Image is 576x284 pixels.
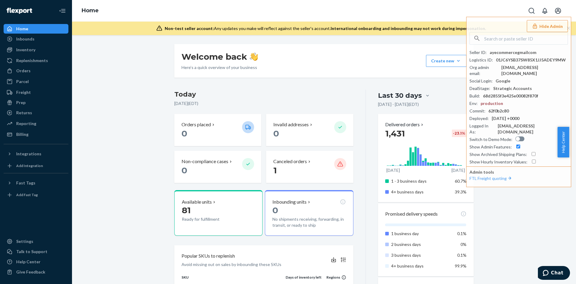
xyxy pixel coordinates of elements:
p: Non-compliance cases [181,158,228,165]
div: Logged In As : [469,123,495,135]
div: DealStage : [469,85,490,91]
div: Switch to Demo Mode : [469,136,512,142]
a: Billing [4,130,68,139]
a: Returns [4,108,68,118]
div: Org admin email : [469,64,498,76]
span: 1,431 [385,128,405,139]
div: Commit : [469,108,485,114]
p: Invalid addresses [273,121,309,128]
div: Seller ID : [469,49,487,55]
span: 0 [273,128,279,139]
button: Help Center [557,127,569,157]
span: 0% [460,242,466,247]
button: Open Search Box [526,5,538,17]
div: Orders [16,68,31,74]
a: Help Center [4,257,68,267]
div: Last 30 days [378,91,422,100]
span: 0 [272,205,278,215]
img: hand-wave emoji [250,52,258,61]
a: Inbounds [4,34,68,44]
div: Show Hourly Inventory Values : [469,159,527,165]
button: Delivered orders [385,121,424,128]
div: ayecommercegmailcom [490,49,536,55]
button: Inbounding units0No shipments receiving, forwarding, in transit, or ready to ship [265,190,353,236]
button: Non-compliance cases 0 [174,151,261,183]
a: Reporting [4,119,68,128]
div: Fast Tags [16,180,35,186]
div: Billing [16,131,28,137]
div: Regions [322,275,346,280]
h1: Welcome back [181,51,258,62]
a: FTL Freight quoting [469,176,513,181]
button: Create new [426,55,466,67]
iframe: Opens a widget where you can chat to one of our agents [538,266,570,281]
a: Home [82,7,99,14]
p: [DATE] ( EDT ) [174,100,353,106]
span: 0.1% [457,253,466,258]
div: Inbounds [16,36,34,42]
a: Add Integration [4,161,68,171]
span: 0 [181,165,187,175]
img: Flexport logo [7,8,32,14]
a: Inventory [4,45,68,55]
a: Prep [4,98,68,107]
div: production [481,100,503,106]
a: Replenishments [4,56,68,65]
div: Talk to Support [16,249,47,255]
p: Available units [182,199,212,205]
div: Add Fast Tag [16,192,38,197]
div: Inventory [16,47,35,53]
p: Canceled orders [273,158,307,165]
span: 0.1% [457,231,466,236]
p: Admin tools [469,169,568,175]
span: 60.7% [455,178,466,184]
ol: breadcrumbs [77,2,103,19]
div: -23.1 % [452,130,466,137]
p: 3 business days [391,252,450,258]
span: 1 [273,165,277,175]
div: Social Login : [469,78,493,84]
p: Inbounding units [272,199,307,205]
p: [DATE] - [DATE] ( EDT ) [378,101,419,107]
p: Popular SKUs to replenish [181,253,235,259]
div: Freight [16,89,31,95]
div: Show Admin Features : [469,144,512,150]
button: Fast Tags [4,178,68,188]
p: No shipments receiving, forwarding, in transit, or ready to ship [272,216,346,228]
button: Available units81Ready for fulfillment [174,190,262,236]
div: Any updates you make will reflect against the seller's account. [165,25,486,31]
button: Invalid addresses 0 [266,114,353,146]
div: Deployed : [469,115,489,121]
p: Promised delivery speeds [385,211,438,217]
p: Orders placed [181,121,211,128]
div: Show Archived Shipping Plans : [469,151,527,157]
p: Ready for fulfillment [182,216,237,222]
button: Give Feedback [4,267,68,277]
div: Build : [469,93,480,99]
div: Add Integration [16,163,43,168]
button: Close Navigation [56,5,68,17]
div: Prep [16,100,25,106]
p: 2 business days [391,241,450,247]
div: [DATE] +0000 [492,115,519,121]
div: Returns [16,110,32,116]
button: Open account menu [552,5,564,17]
div: Integrations [16,151,41,157]
div: 68d2855f3e425e00082f870f [483,93,538,99]
div: Give Feedback [16,269,45,275]
button: Talk to Support [4,247,68,256]
div: Reporting [16,121,36,127]
input: Search or paste seller ID [484,32,568,44]
div: Help Center [16,259,40,265]
div: Settings [16,238,33,244]
span: International onboarding and inbounding may not work during impersonation. [331,26,486,31]
a: Home [4,24,68,34]
p: 4+ business days [391,263,450,269]
p: 1 business day [391,231,450,237]
button: Canceled orders 1 [266,151,353,183]
div: Logistics ID : [469,57,493,63]
p: Here’s a quick overview of your business [181,64,258,70]
button: Hide Admin [527,20,568,32]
